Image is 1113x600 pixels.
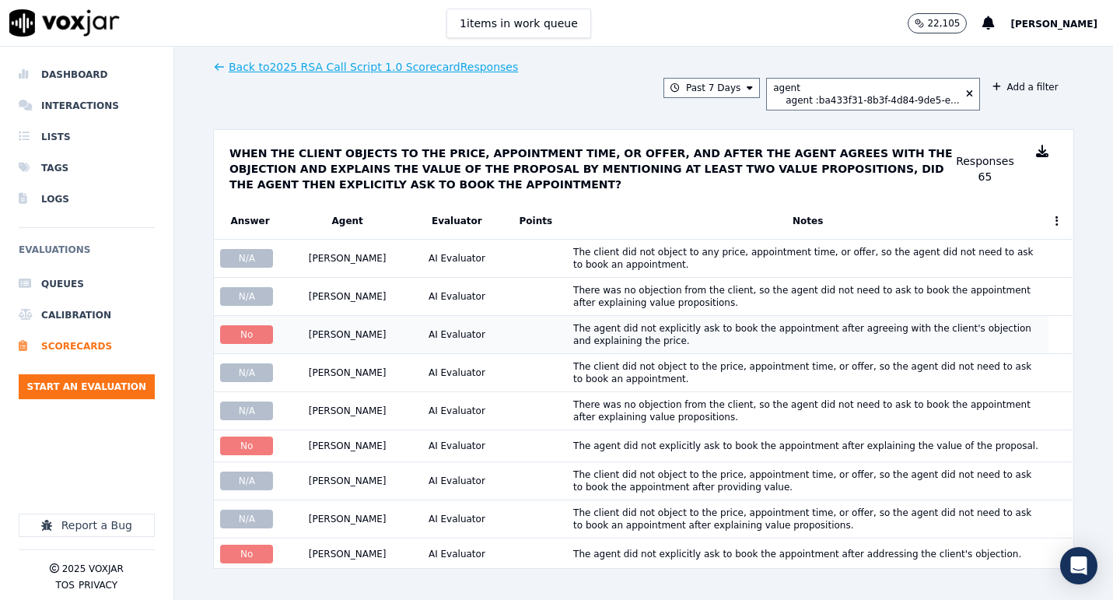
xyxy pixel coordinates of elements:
[986,78,1065,96] button: Add a filter
[908,13,982,33] button: 22,105
[773,82,959,94] div: agent
[429,252,485,265] div: AI Evaluator
[573,322,1042,347] div: The agent did not explicitly ask to book the appointment after agreeing with the client's objecti...
[309,252,387,265] div: [PERSON_NAME]
[429,367,485,379] div: AI Evaluator
[220,325,273,344] div: No
[409,208,504,233] th: Evaluator
[573,468,1042,493] div: The client did not object to the price, appointment time, or offer, so the agent did not need to ...
[429,513,485,525] div: AI Evaluator
[446,9,591,38] button: 1items in work queue
[79,579,117,591] button: Privacy
[309,513,387,525] div: [PERSON_NAME]
[213,59,518,75] button: Back to2025 RSA Call Script 1.0 ScorecardResponses
[220,545,273,563] div: No
[505,208,568,233] th: Points
[220,287,273,306] div: N/A
[573,548,1021,560] div: The agent did not explicitly ask to book the appointment after addressing the client's objection.
[19,374,155,399] button: Start an Evaluation
[567,208,1048,233] th: Notes
[220,437,273,455] div: No
[786,94,959,107] div: agent : ba433f31-8b3f-4d84-9de5-e...
[214,208,285,233] th: Answer
[19,184,155,215] a: Logs
[663,78,760,98] button: Past 7 Days
[19,121,155,153] a: Lists
[573,360,1042,385] div: The client did not object to the price, appointment time, or offer, so the agent did not need to ...
[429,440,485,452] div: AI Evaluator
[1060,547,1097,584] div: Open Intercom Messenger
[978,169,992,184] div: 65
[19,90,155,121] a: Interactions
[927,17,960,30] p: 22,105
[220,510,273,528] div: N/A
[56,579,75,591] button: TOS
[573,440,1038,452] div: The agent did not explicitly ask to book the appointment after explaining the value of the proposal.
[220,363,273,382] div: N/A
[309,405,387,417] div: [PERSON_NAME]
[19,240,155,268] h6: Evaluations
[429,290,485,303] div: AI Evaluator
[9,9,120,37] img: voxjar logo
[956,153,1014,169] p: Responses
[766,78,979,111] button: agent agent :ba433f31-8b3f-4d84-9de5-e...
[429,328,485,341] div: AI Evaluator
[429,405,485,417] div: AI Evaluator
[62,563,124,575] p: 2025 Voxjar
[19,153,155,184] a: Tags
[220,249,273,268] div: N/A
[1010,14,1113,33] button: [PERSON_NAME]
[429,475,485,487] div: AI Evaluator
[220,402,273,420] div: N/A
[19,268,155,300] a: Queues
[285,208,409,233] th: Agent
[309,328,387,341] div: [PERSON_NAME]
[1010,19,1097,30] span: [PERSON_NAME]
[309,367,387,379] div: [PERSON_NAME]
[573,398,1042,423] div: There was no objection from the client, so the agent did not need to ask to book the appointment ...
[309,548,387,560] div: [PERSON_NAME]
[573,246,1042,271] div: The client did not object to any price, appointment time, or offer, so the agent did not need to ...
[309,475,387,487] div: [PERSON_NAME]
[309,440,387,452] div: [PERSON_NAME]
[429,548,485,560] div: AI Evaluator
[220,472,273,490] div: N/A
[19,514,155,537] button: Report a Bug
[19,331,155,362] a: Scorecards
[573,507,1042,532] div: The client did not object to the price, appointment time, or offer, so the agent did not need to ...
[309,290,387,303] div: [PERSON_NAME]
[573,284,1042,309] div: There was no objection from the client, so the agent did not need to ask to book the appointment ...
[19,59,155,90] a: Dashboard
[229,146,956,192] p: When the client objects to the price, appointment time, or offer, and after the agent agrees with...
[19,300,155,331] a: Calibration
[908,13,967,33] button: 22,105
